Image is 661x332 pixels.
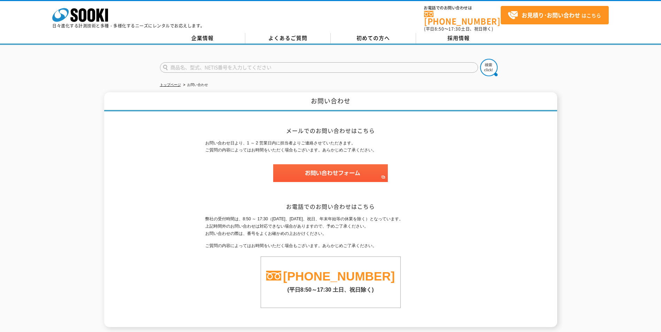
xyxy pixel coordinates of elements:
[416,33,501,44] a: 採用情報
[331,33,416,44] a: 初めての方へ
[205,203,456,210] h2: お電話でのお問い合わせはこちら
[205,215,456,237] p: 弊社の受付時間は、8:50 ～ 17:30（[DATE]、[DATE]、祝日、年末年始等の休業を除く）となっています。 上記時間外のお問い合わせは対応できない場合がありますので、予めご了承くださ...
[283,269,395,283] a: [PHONE_NUMBER]
[52,24,205,28] p: 日々進化する計測技術と多種・多様化するニーズにレンタルでお応えします。
[205,127,456,134] h2: メールでのお問い合わせはこちら
[245,33,331,44] a: よくあるご質問
[356,34,390,42] span: 初めての方へ
[501,6,609,24] a: お見積り･お問い合わせはこちら
[508,10,601,21] span: はこちら
[448,26,461,32] span: 17:30
[160,62,478,73] input: 商品名、型式、NETIS番号を入力してください
[205,140,456,154] p: お問い合わせ日より、1 ～ 2 営業日内に担当者よりご連絡させていただきます。 ご質問の内容によってはお時間をいただく場合もございます。あらかじめご了承ください。
[273,164,388,182] img: お問い合わせフォーム
[435,26,444,32] span: 8:50
[480,59,498,76] img: btn_search.png
[160,83,181,87] a: トップページ
[205,242,456,250] p: ご質問の内容によってはお時間をいただく場合もございます。あらかじめご了承ください。
[424,11,501,25] a: [PHONE_NUMBER]
[273,176,388,181] a: お問い合わせフォーム
[424,26,493,32] span: (平日 ～ 土日、祝日除く)
[182,81,208,89] li: お問い合わせ
[522,11,580,19] strong: お見積り･お問い合わせ
[160,33,245,44] a: 企業情報
[261,283,400,294] p: (平日8:50～17:30 土日、祝日除く)
[424,6,501,10] span: お電話でのお問い合わせは
[104,92,557,111] h1: お問い合わせ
